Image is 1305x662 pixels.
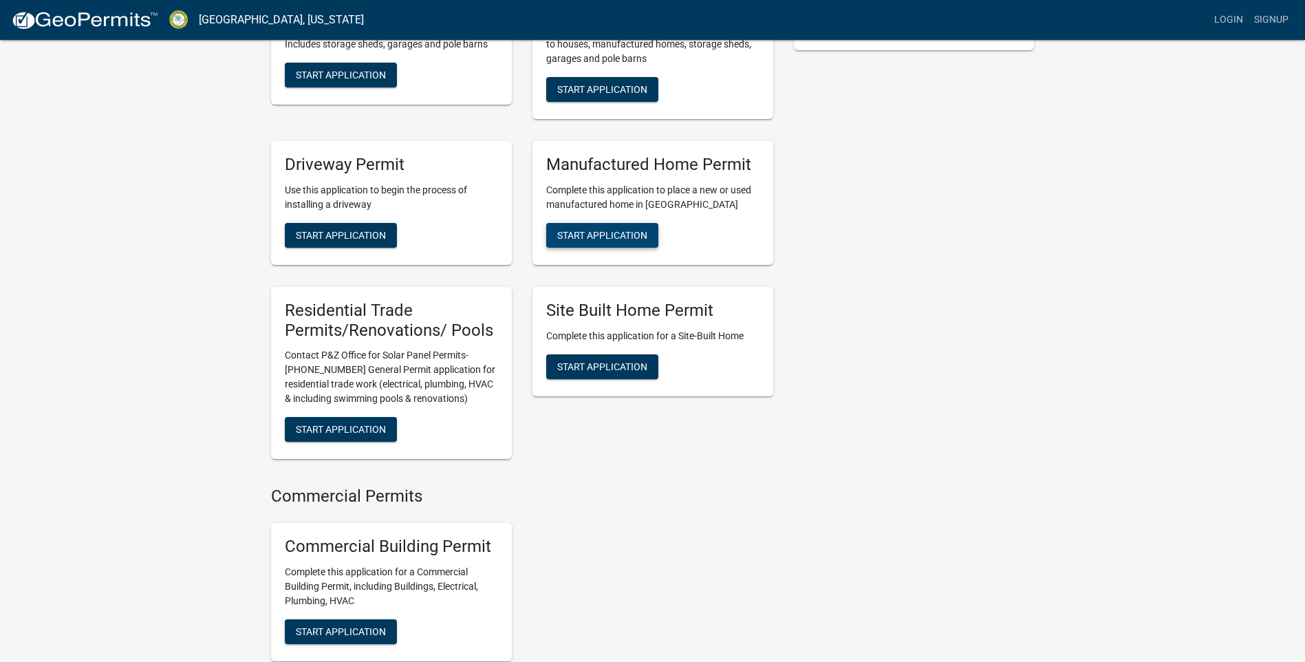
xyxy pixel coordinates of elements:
button: Start Application [285,417,397,442]
span: Start Application [296,69,386,80]
p: Complete this application for a Commercial Building Permit, including Buildings, Electrical, Plum... [285,565,498,608]
span: Start Application [557,229,647,240]
h5: Manufactured Home Permit [546,155,759,175]
h5: Commercial Building Permit [285,537,498,557]
span: Start Application [296,229,386,240]
button: Start Application [285,63,397,87]
h5: Driveway Permit [285,155,498,175]
button: Start Application [546,77,658,102]
a: Login [1209,7,1249,33]
a: Signup [1249,7,1294,33]
span: Start Application [557,83,647,94]
a: [GEOGRAPHIC_DATA], [US_STATE] [199,8,364,32]
p: Complete this application for a Site-Built Home [546,329,759,343]
span: Start Application [557,361,647,372]
p: Complete this application to place a new or used manufactured home in [GEOGRAPHIC_DATA] [546,183,759,212]
button: Start Application [546,223,658,248]
span: Start Application [296,424,386,435]
p: Use this application to begin the process of installing a driveway [285,183,498,212]
h4: Commercial Permits [271,487,773,506]
img: Crawford County, Georgia [169,10,188,29]
button: Start Application [285,223,397,248]
h5: Site Built Home Permit [546,301,759,321]
p: Contact P&Z Office for Solar Panel Permits- [PHONE_NUMBER] General Permit application for residen... [285,348,498,406]
button: Start Application [285,619,397,644]
button: Start Application [546,354,658,379]
h5: Residential Trade Permits/Renovations/ Pools [285,301,498,341]
span: Start Application [296,626,386,637]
